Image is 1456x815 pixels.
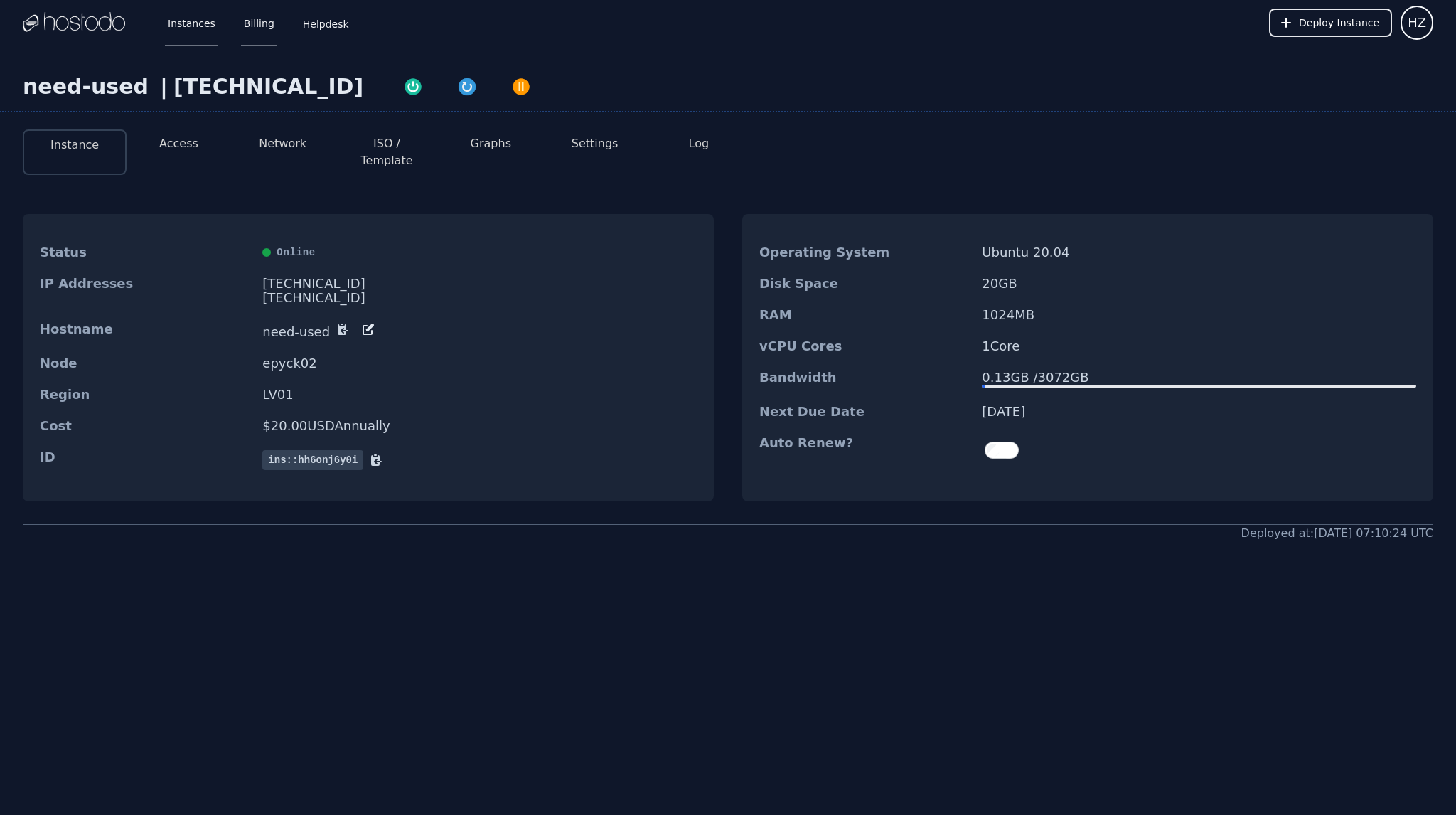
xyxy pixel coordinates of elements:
[982,277,1416,291] dd: 20 GB
[982,371,1416,385] div: 0.13 GB / 3072 GB
[759,339,970,353] dt: vCPU Cores
[40,419,251,433] dt: Cost
[982,339,1416,353] dd: 1 Core
[759,308,970,322] dt: RAM
[259,135,306,152] button: Network
[23,12,125,33] img: Logo
[403,77,423,97] img: Power On
[40,245,251,260] dt: Status
[1241,525,1433,542] div: Deployed at: [DATE] 07:10:24 UTC
[40,277,251,305] dt: IP Addresses
[262,388,697,402] dd: LV01
[1269,9,1392,37] button: Deploy Instance
[1408,13,1426,33] span: HZ
[262,356,697,371] dd: epyck02
[262,322,697,339] dd: need-used
[154,74,173,100] div: |
[346,135,427,169] button: ISO / Template
[440,74,494,97] button: Restart
[759,245,970,260] dt: Operating System
[50,137,99,154] button: Instance
[173,74,363,100] div: [TECHNICAL_ID]
[262,245,697,260] div: Online
[471,135,511,152] button: Graphs
[262,450,363,470] span: ins::hh6onj6y0i
[262,419,697,433] dd: $ 20.00 USD Annually
[457,77,477,97] img: Restart
[386,74,440,97] button: Power On
[759,436,970,464] dt: Auto Renew?
[262,291,697,305] div: [TECHNICAL_ID]
[494,74,548,97] button: Power Off
[689,135,710,152] button: Log
[40,450,251,470] dt: ID
[1401,6,1433,40] button: User menu
[572,135,619,152] button: Settings
[23,74,154,100] div: need-used
[40,356,251,371] dt: Node
[511,77,531,97] img: Power Off
[262,277,697,291] div: [TECHNICAL_ID]
[759,405,970,419] dt: Next Due Date
[982,405,1416,419] dd: [DATE]
[982,308,1416,322] dd: 1024 MB
[1299,16,1379,30] span: Deploy Instance
[982,245,1416,260] dd: Ubuntu 20.04
[759,371,970,388] dt: Bandwidth
[759,277,970,291] dt: Disk Space
[40,322,251,339] dt: Hostname
[40,388,251,402] dt: Region
[159,135,198,152] button: Access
